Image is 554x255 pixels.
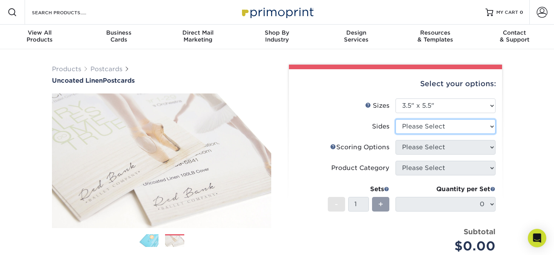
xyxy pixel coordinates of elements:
input: SEARCH PRODUCTS..... [31,8,106,17]
div: Sets [328,185,389,194]
a: BusinessCards [79,25,159,49]
span: MY CART [496,9,518,16]
span: Design [317,29,396,36]
a: Uncoated LinenPostcards [52,77,271,84]
div: Sizes [365,101,389,110]
div: Sides [372,122,389,131]
span: Shop By [237,29,317,36]
h1: Postcards [52,77,271,84]
a: Direct MailMarketing [158,25,237,49]
div: Quantity per Set [395,185,496,194]
strong: Subtotal [464,227,496,236]
a: Resources& Templates [396,25,475,49]
div: Marketing [158,29,237,43]
div: Cards [79,29,159,43]
span: Direct Mail [158,29,237,36]
a: DesignServices [317,25,396,49]
div: Open Intercom Messenger [528,229,546,247]
img: Postcards 01 [139,234,159,247]
img: Primoprint [239,4,315,20]
a: Shop ByIndustry [237,25,317,49]
img: Postcards 02 [165,235,184,247]
div: Services [317,29,396,43]
div: & Support [475,29,554,43]
span: 0 [520,10,523,15]
a: Contact& Support [475,25,554,49]
span: Resources [396,29,475,36]
div: Select your options: [295,69,496,98]
span: Business [79,29,159,36]
div: Product Category [331,163,389,173]
div: Scoring Options [330,143,389,152]
span: - [335,198,338,210]
span: Uncoated Linen [52,77,103,84]
img: Uncoated Linen 02 [52,93,271,228]
div: Industry [237,29,317,43]
a: Products [52,65,81,73]
div: & Templates [396,29,475,43]
a: Postcards [90,65,122,73]
span: Contact [475,29,554,36]
span: + [378,198,383,210]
